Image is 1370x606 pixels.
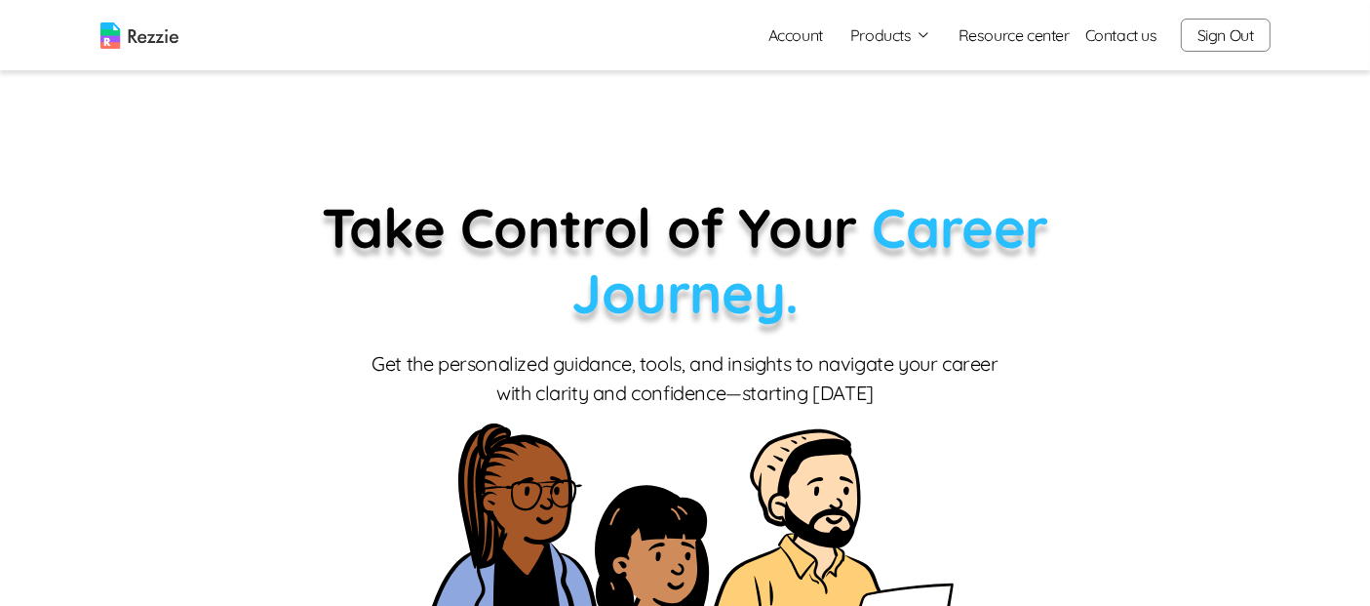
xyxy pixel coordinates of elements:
[959,23,1070,47] a: Resource center
[369,349,1002,408] p: Get the personalized guidance, tools, and insights to navigate your career with clarity and confi...
[1085,23,1157,47] a: Contact us
[1181,19,1271,52] button: Sign Out
[100,22,178,49] img: logo
[571,193,1048,327] span: Career Journey.
[753,16,839,55] a: Account
[850,23,931,47] button: Products
[222,195,1149,326] p: Take Control of Your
